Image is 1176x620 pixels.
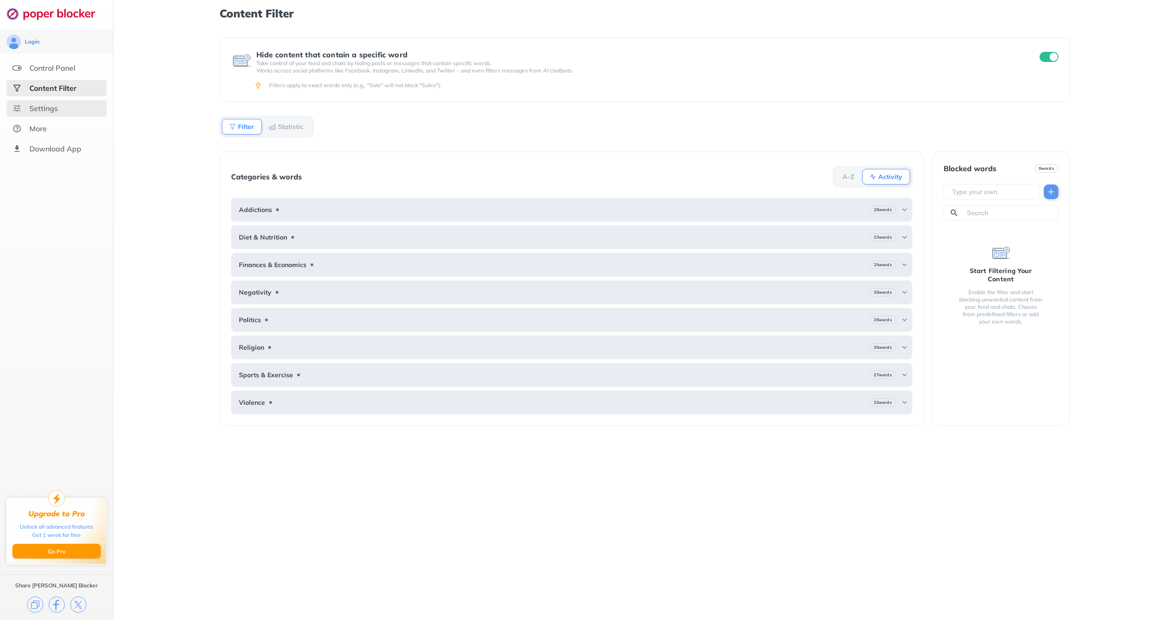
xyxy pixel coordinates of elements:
b: 25 words [874,399,892,406]
input: Type your own [951,187,1036,196]
div: Settings [29,104,58,113]
p: Works across social platforms like Facebook, Instagram, LinkedIn, and Twitter – and even filters ... [256,67,1023,74]
img: Statistic [269,123,276,130]
h1: Content Filter [220,7,1069,19]
input: Search [966,208,1054,218]
b: Addictions [239,206,272,213]
div: Get 1 week for free [32,531,81,539]
div: Hide content that contain a specific word [256,50,1023,59]
img: facebook.svg [49,597,65,613]
b: Religion [239,344,264,351]
b: 26 words [874,317,892,323]
img: features.svg [12,63,22,73]
div: Share [PERSON_NAME] Blocker [15,582,98,589]
b: Finances & Economics [239,261,306,268]
div: Start Filtering Your Content [958,267,1044,283]
b: A-Z [842,174,854,179]
img: logo-webpage.svg [6,7,105,20]
b: 29 words [874,207,892,213]
b: Activity [878,174,902,179]
b: Filter [238,124,254,129]
b: Negativity [239,289,271,296]
img: Filter [229,123,236,130]
b: 27 words [874,372,892,378]
img: social-selected.svg [12,84,22,93]
div: Control Panel [29,63,75,73]
img: upgrade-to-pro.svg [48,490,65,507]
b: Violence [239,399,265,406]
div: Unlock all advanced features [20,523,93,531]
b: 23 words [874,234,892,240]
p: Take control of your feed and chats by hiding posts or messages that contain specific words. [256,60,1023,67]
img: Activity [869,173,876,180]
img: about.svg [12,124,22,133]
b: Diet & Nutrition [239,234,287,241]
img: copy.svg [27,597,43,613]
img: settings.svg [12,104,22,113]
img: download-app.svg [12,144,22,153]
div: Filters apply to exact words only (e.g., "Sale" will not block "Sales"). [269,82,1057,89]
div: Blocked words [944,164,996,173]
div: Login [25,38,40,45]
img: x.svg [70,597,86,613]
b: 25 words [874,262,892,268]
b: 30 words [874,289,892,296]
div: Content Filter [29,84,76,93]
b: Statistic [278,124,303,129]
img: avatar.svg [6,34,21,49]
div: Categories & words [231,173,302,181]
button: Go Pro [12,544,101,559]
div: Download App [29,144,81,153]
div: Enable the filter and start blocking unwanted content from your feed and chats. Choose from prede... [958,289,1044,325]
b: Sports & Exercise [239,371,293,379]
div: More [29,124,47,133]
b: 30 words [874,344,892,351]
b: 0 words [1039,165,1054,172]
div: Upgrade to Pro [28,509,85,518]
b: Politics [239,316,261,324]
